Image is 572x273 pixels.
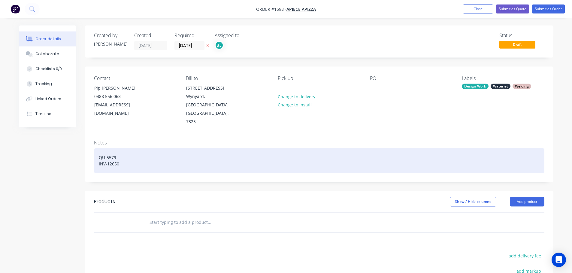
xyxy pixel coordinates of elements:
[552,253,566,267] div: Open Intercom Messenger
[94,92,144,101] div: 0488 556 063
[94,198,115,205] div: Products
[35,96,61,102] div: Linked Orders
[35,66,62,72] div: Checklists 0/0
[186,92,236,126] div: Wynyard, [GEOGRAPHIC_DATA], [GEOGRAPHIC_DATA], 7325
[181,84,241,126] div: [STREET_ADDRESS]Wynyard, [GEOGRAPHIC_DATA], [GEOGRAPHIC_DATA], 7325
[19,46,76,61] button: Collaborate
[19,106,76,121] button: Timeline
[134,33,167,38] div: Created
[506,252,544,260] button: add delivery fee
[35,36,61,42] div: Order details
[215,41,224,50] button: BJ
[491,84,510,89] div: Waterjet
[35,81,52,87] div: Tracking
[286,6,316,12] a: Apiece Apizza
[94,101,144,117] div: [EMAIL_ADDRESS][DOMAIN_NAME]
[462,76,544,81] div: Labels
[94,84,144,92] div: Pip [PERSON_NAME]
[256,6,286,12] span: Order #1598 -
[19,76,76,91] button: Tracking
[186,76,268,81] div: Bill to
[510,197,544,206] button: Add product
[186,84,236,92] div: [STREET_ADDRESS]
[274,92,318,100] button: Change to delivery
[174,33,207,38] div: Required
[274,101,315,109] button: Change to install
[35,51,59,57] div: Collaborate
[462,84,489,89] div: Design Work
[11,4,20,13] img: Factory
[496,4,529,13] button: Submit as Quote
[94,76,176,81] div: Contact
[450,197,496,206] button: Show / Hide columns
[94,140,544,146] div: Notes
[149,216,269,228] input: Start typing to add a product...
[370,76,452,81] div: PO
[35,111,51,117] div: Timeline
[499,41,535,48] span: Draft
[94,148,544,173] div: QU-5579 INV-12650
[94,33,127,38] div: Created by
[532,4,565,13] button: Submit as Order
[499,33,544,38] div: Status
[94,41,127,47] div: [PERSON_NAME]
[19,61,76,76] button: Checklists 0/0
[215,33,275,38] div: Assigned to
[513,84,531,89] div: Welding
[19,91,76,106] button: Linked Orders
[89,84,149,118] div: Pip [PERSON_NAME]0488 556 063[EMAIL_ADDRESS][DOMAIN_NAME]
[463,4,493,13] button: Close
[278,76,360,81] div: Pick up
[19,31,76,46] button: Order details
